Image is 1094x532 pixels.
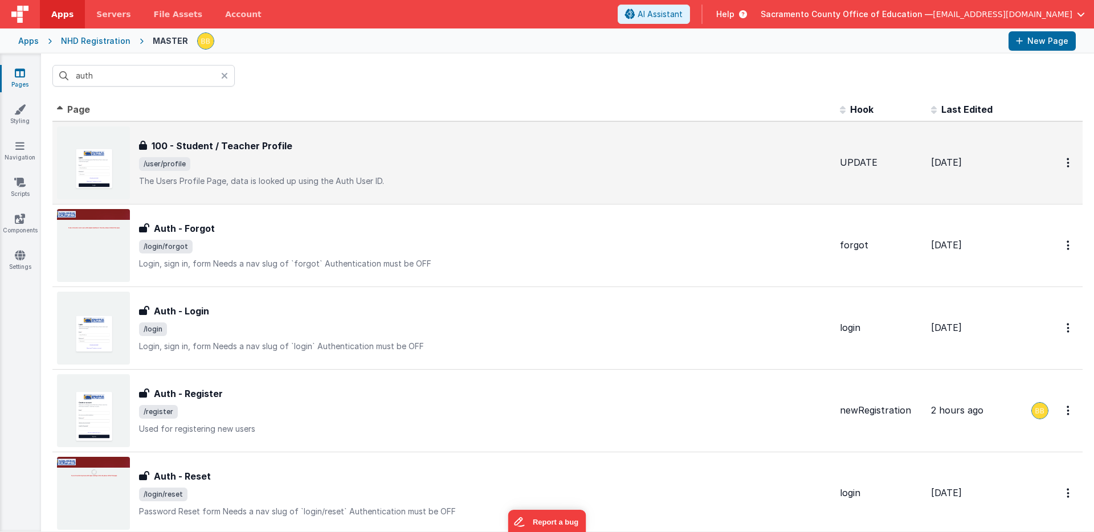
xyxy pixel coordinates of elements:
[931,322,962,333] span: [DATE]
[139,488,187,501] span: /login/reset
[931,157,962,168] span: [DATE]
[1060,481,1078,505] button: Options
[154,469,211,483] h3: Auth - Reset
[153,35,188,47] div: MASTER
[1060,316,1078,339] button: Options
[18,35,39,47] div: Apps
[139,506,831,517] p: Password Reset form Needs a nav slug of `login/reset` Authentication must be OFF
[840,404,922,417] div: newRegistration
[1009,31,1076,51] button: New Page
[67,104,90,115] span: Page
[154,304,209,318] h3: Auth - Login
[198,33,214,49] img: 3aae05562012a16e32320df8a0cd8a1d
[1032,403,1048,419] img: 3aae05562012a16e32320df8a0cd8a1d
[154,9,203,20] span: File Assets
[152,139,292,153] h3: 100 - Student / Teacher Profile
[840,321,922,334] div: login
[1060,399,1078,422] button: Options
[139,175,831,187] p: The Users Profile Page, data is looked up using the Auth User ID.
[139,258,831,269] p: Login, sign in, form Needs a nav slug of `forgot` Authentication must be OFF
[761,9,1085,20] button: Sacramento County Office of Education — [EMAIL_ADDRESS][DOMAIN_NAME]
[840,239,922,252] div: forgot
[840,156,922,169] div: UPDATE
[840,486,922,500] div: login
[618,5,690,24] button: AI Assistant
[941,104,993,115] span: Last Edited
[139,405,178,419] span: /register
[51,9,74,20] span: Apps
[139,322,167,336] span: /login
[1060,234,1078,257] button: Options
[139,423,831,435] p: Used for registering new users
[933,9,1072,20] span: [EMAIL_ADDRESS][DOMAIN_NAME]
[931,239,962,251] span: [DATE]
[761,9,933,20] span: Sacramento County Office of Education —
[638,9,683,20] span: AI Assistant
[139,341,831,352] p: Login, sign in, form Needs a nav slug of `login` Authentication must be OFF
[61,35,130,47] div: NHD Registration
[154,222,215,235] h3: Auth - Forgot
[931,487,962,498] span: [DATE]
[96,9,130,20] span: Servers
[139,240,193,253] span: /login/forgot
[52,65,235,87] input: Search pages, id's ...
[850,104,873,115] span: Hook
[716,9,734,20] span: Help
[1060,151,1078,174] button: Options
[139,157,190,171] span: /user/profile
[154,387,223,400] h3: Auth - Register
[931,404,983,416] span: 2 hours ago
